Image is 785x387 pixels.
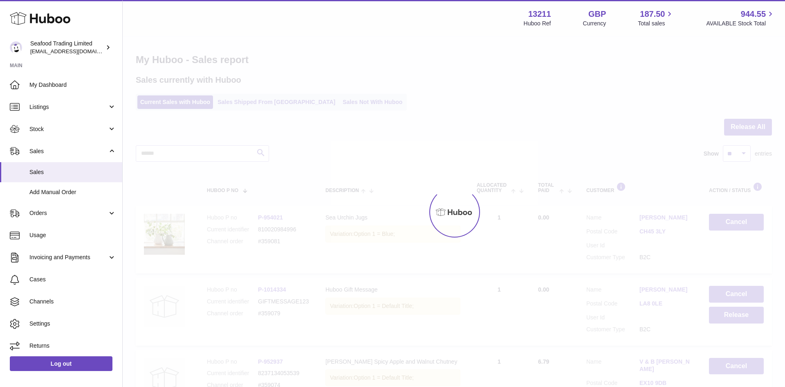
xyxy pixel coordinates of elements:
span: Channels [29,298,116,306]
a: 944.55 AVAILABLE Stock Total [706,9,775,27]
span: Cases [29,276,116,283]
span: Sales [29,168,116,176]
span: [EMAIL_ADDRESS][DOMAIN_NAME] [30,48,120,54]
span: Orders [29,209,108,217]
span: Sales [29,147,108,155]
a: 187.50 Total sales [638,9,674,27]
span: Stock [29,125,108,133]
div: Currency [583,20,606,27]
a: Log out [10,356,112,371]
span: Invoicing and Payments [29,253,108,261]
span: AVAILABLE Stock Total [706,20,775,27]
div: Seafood Trading Limited [30,40,104,55]
span: 944.55 [741,9,766,20]
span: Total sales [638,20,674,27]
span: 187.50 [640,9,665,20]
img: online@rickstein.com [10,41,22,54]
strong: GBP [588,9,606,20]
div: Huboo Ref [524,20,551,27]
strong: 13211 [528,9,551,20]
span: Returns [29,342,116,350]
span: Listings [29,103,108,111]
span: Add Manual Order [29,188,116,196]
span: Settings [29,320,116,328]
span: Usage [29,231,116,239]
span: My Dashboard [29,81,116,89]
